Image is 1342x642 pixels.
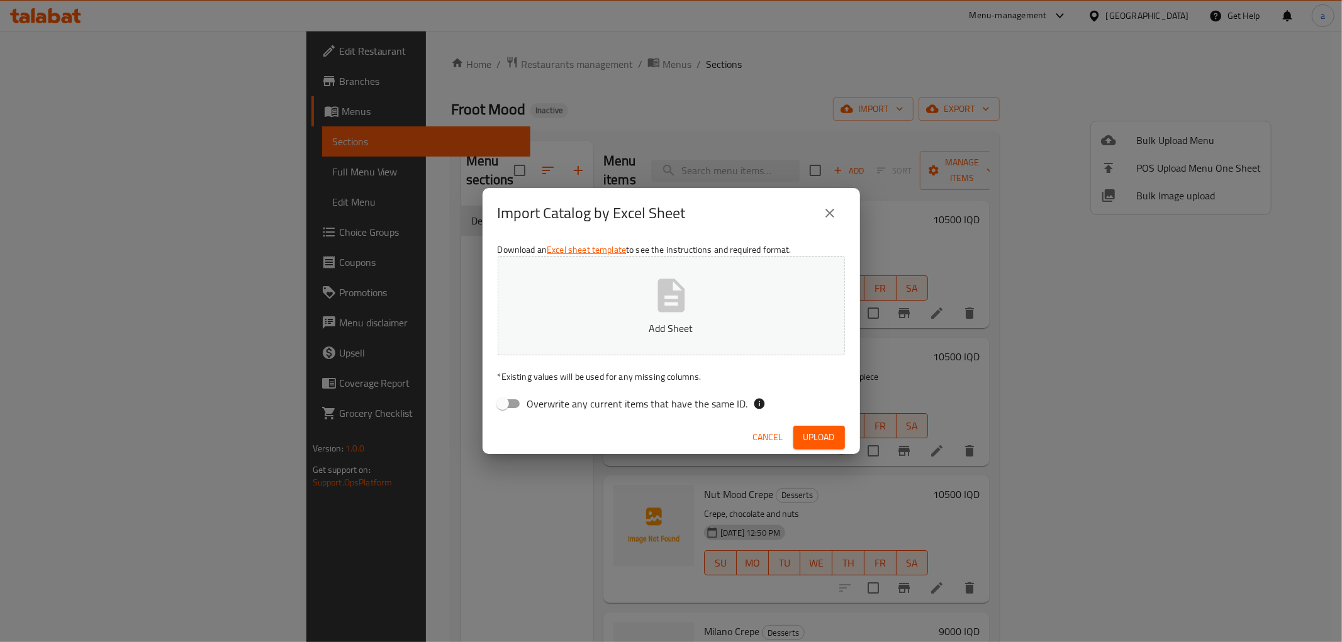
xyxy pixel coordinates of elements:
[815,198,845,228] button: close
[483,238,860,421] div: Download an to see the instructions and required format.
[748,426,788,449] button: Cancel
[753,397,766,410] svg: If the overwrite option isn't selected, then the items that match an existing ID will be ignored ...
[517,321,825,336] p: Add Sheet
[498,370,845,383] p: Existing values will be used for any missing columns.
[793,426,845,449] button: Upload
[753,429,783,445] span: Cancel
[498,203,686,223] h2: Import Catalog by Excel Sheet
[803,429,835,445] span: Upload
[527,396,748,411] span: Overwrite any current items that have the same ID.
[547,241,626,258] a: Excel sheet template
[498,256,845,355] button: Add Sheet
